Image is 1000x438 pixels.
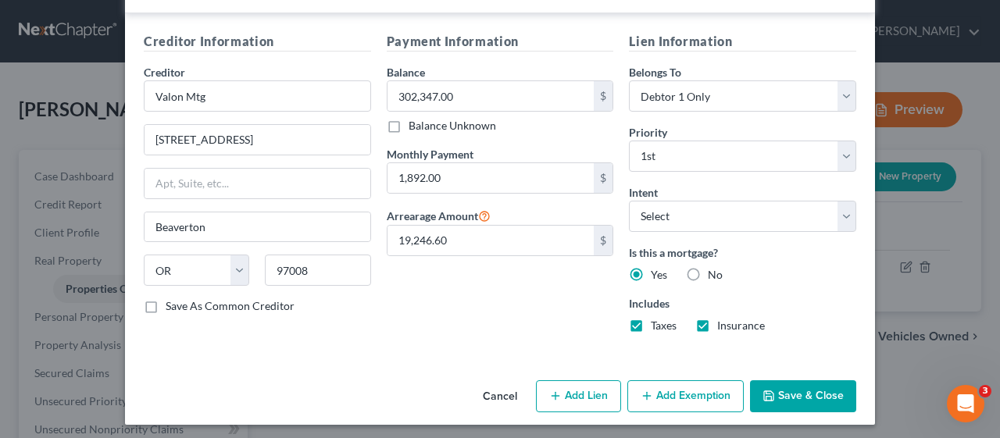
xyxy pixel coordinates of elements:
label: Save As Common Creditor [166,298,295,314]
button: Add Exemption [627,380,744,413]
button: Cancel [470,382,530,413]
h5: Lien Information [629,32,856,52]
span: Creditor [144,66,185,79]
input: 0.00 [387,81,595,111]
input: 0.00 [387,163,595,193]
input: Search creditor by name... [144,80,371,112]
label: Includes [629,295,856,312]
button: Save & Close [750,380,856,413]
label: Insurance [717,318,765,333]
label: Yes [651,267,667,283]
h5: Creditor Information [144,32,371,52]
label: Balance Unknown [409,118,496,134]
span: Belongs To [629,66,681,79]
label: Is this a mortgage? [629,244,856,261]
iframe: Intercom live chat [947,385,984,422]
div: $ [594,163,612,193]
input: 0.00 [387,226,595,255]
input: Apt, Suite, etc... [145,169,370,198]
h5: Payment Information [387,32,614,52]
input: Enter address... [145,125,370,155]
input: Enter city... [145,212,370,242]
div: $ [594,226,612,255]
label: Intent [629,184,658,201]
label: Taxes [651,318,677,333]
label: Balance [387,64,425,80]
input: Enter zip... [265,255,370,286]
button: Add Lien [536,380,621,413]
div: $ [594,81,612,111]
label: Arrearage Amount [387,206,491,225]
label: No [708,267,723,283]
span: 3 [979,385,991,397]
span: Priority [629,126,667,139]
label: Monthly Payment [387,146,473,162]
